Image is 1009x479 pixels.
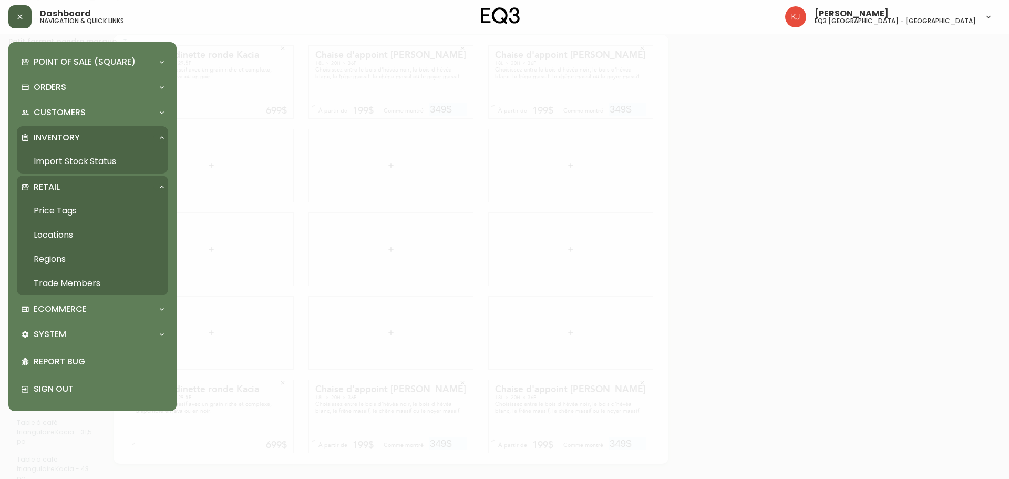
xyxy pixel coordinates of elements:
[17,247,168,271] a: Regions
[40,9,91,18] span: Dashboard
[34,303,87,315] p: Ecommerce
[40,18,124,24] h5: navigation & quick links
[34,107,86,118] p: Customers
[34,329,66,340] p: System
[17,271,168,295] a: Trade Members
[34,56,136,68] p: Point of Sale (Square)
[17,223,168,247] a: Locations
[34,356,164,368] p: Report Bug
[34,383,164,395] p: Sign Out
[17,50,168,74] div: Point of Sale (Square)
[17,323,168,346] div: System
[815,18,976,24] h5: eq3 [GEOGRAPHIC_DATA] - [GEOGRAPHIC_DATA]
[22,25,173,32] div: 39.5L × 39.5H × 29.5P
[17,176,168,199] div: Retail
[17,101,168,124] div: Customers
[22,32,173,45] div: Bois d'acacia massif avec un grain riche et complexe, disponible en java ou en noir.
[815,9,889,18] span: [PERSON_NAME]
[17,199,168,223] a: Price Tags
[34,181,60,193] p: Retail
[481,7,520,24] img: logo
[785,6,806,27] img: 24a625d34e264d2520941288c4a55f8e
[17,298,168,321] div: Ecommerce
[17,348,168,375] div: Report Bug
[152,72,173,81] div: 699$
[17,76,168,99] div: Orders
[17,375,168,403] div: Sign Out
[17,126,168,149] div: Inventory
[34,81,66,93] p: Orders
[17,149,168,174] a: Import Stock Status
[22,16,173,25] div: Table de dinette ronde Kacia
[34,132,80,144] p: Inventory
